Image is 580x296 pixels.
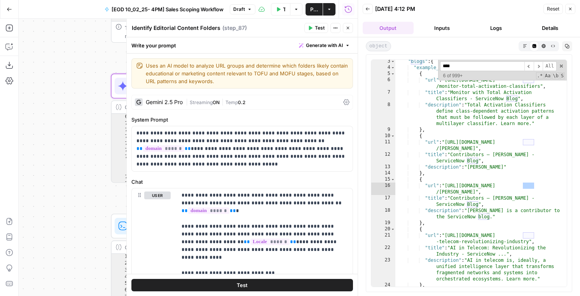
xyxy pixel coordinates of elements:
[371,170,395,176] div: 14
[363,22,414,34] button: Output
[111,74,271,183] div: LLM · Gemini 2.5 ProIdentify Editorial Content FoldersStep 87Output ], "total_urls":113, "semrush...
[536,72,543,79] span: RegExp Search
[146,99,183,105] div: Gemini 2.5 Pro
[190,99,213,105] span: Streaming
[112,174,137,181] div: 76
[238,99,245,105] span: 0.2
[186,98,190,106] span: |
[306,3,323,16] button: Publish
[371,71,395,77] div: 5
[543,4,563,14] button: Reset
[371,139,395,151] div: 11
[371,282,395,288] div: 24
[304,23,328,33] button: Test
[233,6,245,13] span: Draft
[366,41,391,51] span: object
[131,178,353,186] label: Chat
[112,154,137,174] div: 75
[112,280,134,287] div: 5
[371,232,395,245] div: 21
[112,114,137,120] div: 69
[213,99,220,105] span: ON
[112,261,134,267] div: 2
[371,77,395,89] div: 6
[100,3,228,16] button: [EOD 10_02_25- 4PM] Sales Scoping Workflow
[371,58,395,64] div: 3
[271,3,290,16] button: Test Data
[391,176,395,183] span: Toggle code folding, rows 15 through 19
[391,226,395,232] span: Toggle code folding, rows 20 through 24
[371,151,395,164] div: 12
[544,72,551,79] span: CaseSensitive Search
[371,226,395,232] div: 20
[131,116,353,124] label: System Prompt
[230,4,255,14] button: Draft
[112,120,137,127] div: 70
[132,24,220,32] textarea: Identify Editorial Content Folders
[127,37,358,53] div: Write your prompt
[371,207,395,220] div: 18
[417,22,468,34] button: Inputs
[371,183,395,195] div: 16
[391,133,395,139] span: Toggle code folding, rows 10 through 14
[112,287,134,294] div: 6
[440,73,466,79] span: 6 of 999+
[371,195,395,207] div: 17
[112,254,134,261] div: 1
[144,192,171,199] button: user
[391,64,395,71] span: Toggle code folding, rows 4 through 55
[220,98,225,106] span: |
[146,62,348,85] textarea: Uses an AI model to analyze URL groups and determine which folders likely contain educational or ...
[371,133,395,139] div: 10
[112,127,137,134] div: 71
[310,5,318,13] span: Publish
[283,5,285,13] span: Test Data
[391,71,395,77] span: Toggle code folding, rows 5 through 9
[552,72,559,79] span: Whole Word Search
[112,274,134,280] div: 4
[112,181,137,187] div: 77
[371,64,395,71] div: 4
[524,22,575,34] button: Details
[471,22,522,34] button: Logs
[131,279,353,291] button: Test
[543,61,557,71] span: Alt-Enter
[112,5,224,13] span: [EOD 10_02_25- 4PM] Sales Scoping Workflow
[391,58,395,64] span: Toggle code folding, rows 3 through 57
[547,5,559,12] span: Reset
[371,245,395,257] div: 22
[371,89,395,102] div: 7
[524,61,534,71] span: ​
[222,24,247,32] span: ( step_87 )
[306,42,343,49] span: Generate with AI
[112,267,134,274] div: 3
[371,164,395,170] div: 13
[315,24,325,31] span: Test
[112,134,137,141] div: 72
[237,281,248,289] span: Test
[112,147,137,154] div: 74
[371,220,395,226] div: 19
[296,40,353,50] button: Generate with AI
[225,99,238,105] span: Temp
[371,102,395,127] div: 8
[534,61,543,71] span: ​
[112,141,137,147] div: 73
[371,257,395,282] div: 23
[371,127,395,133] div: 9
[560,72,564,79] span: Search In Selection
[371,176,395,183] div: 15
